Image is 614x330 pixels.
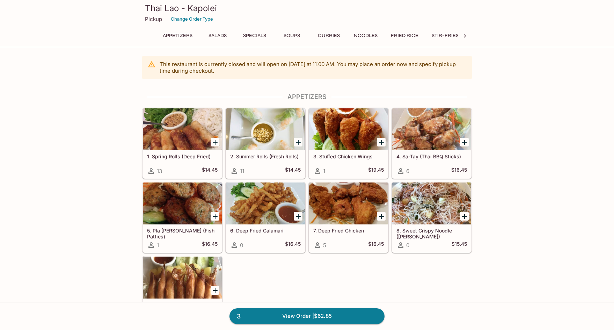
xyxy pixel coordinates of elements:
[142,108,222,179] a: 1. Spring Rolls (Deep Fried)13$14.45
[313,31,344,41] button: Curries
[239,31,270,41] button: Specials
[451,167,467,175] h5: $16.45
[142,256,222,327] a: 9. [PERSON_NAME]1$16.45
[276,31,307,41] button: Soups
[240,168,244,174] span: 11
[323,168,325,174] span: 1
[202,167,218,175] h5: $14.45
[294,212,302,221] button: Add 6. Deep Fried Calamari
[202,241,218,249] h5: $16.45
[157,242,159,249] span: 1
[211,212,219,221] button: Add 5. Pla Tod Mun (Fish Patties)
[226,108,305,150] div: 2. Summer Rolls (Fresh Rolls)
[147,153,218,159] h5: 1. Spring Rolls (Deep Fried)
[240,242,243,249] span: 0
[323,242,326,249] span: 5
[157,168,162,174] span: 13
[285,241,301,249] h5: $16.45
[396,228,467,239] h5: 8. Sweet Crispy Noodle ([PERSON_NAME])
[168,14,216,24] button: Change Order Type
[396,153,467,159] h5: 4. Sa-Tay (Thai BBQ Sticks)
[226,182,305,253] a: 6. Deep Fried Calamari0$16.45
[230,153,301,159] h5: 2. Summer Rolls (Fresh Rolls)
[143,182,222,224] div: 5. Pla Tod Mun (Fish Patties)
[233,311,245,321] span: 3
[452,241,467,249] h5: $15.45
[226,108,305,179] a: 2. Summer Rolls (Fresh Rolls)11$14.45
[460,212,469,221] button: Add 8. Sweet Crispy Noodle (Mee-Krob)
[350,31,381,41] button: Noodles
[143,257,222,299] div: 9. Kung Tod
[387,31,422,41] button: Fried Rice
[145,3,469,14] h3: Thai Lao - Kapolei
[460,138,469,146] button: Add 4. Sa-Tay (Thai BBQ Sticks)
[392,108,472,179] a: 4. Sa-Tay (Thai BBQ Sticks)6$16.45
[147,302,218,308] h5: 9. [PERSON_NAME]
[392,108,471,150] div: 4. Sa-Tay (Thai BBQ Sticks)
[377,138,386,146] button: Add 3. Stuffed Chicken Wings
[313,153,384,159] h5: 3. Stuffed Chicken Wings
[143,108,222,150] div: 1. Spring Rolls (Deep Fried)
[294,138,302,146] button: Add 2. Summer Rolls (Fresh Rolls)
[309,108,388,150] div: 3. Stuffed Chicken Wings
[226,182,305,224] div: 6. Deep Fried Calamari
[159,31,196,41] button: Appetizers
[142,93,472,101] h4: Appetizers
[428,31,462,41] button: Stir-Fries
[309,182,388,224] div: 7. Deep Fried Chicken
[285,167,301,175] h5: $14.45
[160,61,466,74] p: This restaurant is currently closed and will open on [DATE] at 11:00 AM . You may place an order ...
[145,16,162,22] p: Pickup
[230,228,301,234] h5: 6. Deep Fried Calamari
[211,286,219,295] button: Add 9. Kung Tod
[368,167,384,175] h5: $19.45
[377,212,386,221] button: Add 7. Deep Fried Chicken
[406,242,409,249] span: 0
[309,108,388,179] a: 3. Stuffed Chicken Wings1$19.45
[211,138,219,146] button: Add 1. Spring Rolls (Deep Fried)
[406,168,409,174] span: 6
[142,182,222,253] a: 5. Pla [PERSON_NAME] (Fish Patties)1$16.45
[147,228,218,239] h5: 5. Pla [PERSON_NAME] (Fish Patties)
[392,182,471,224] div: 8. Sweet Crispy Noodle (Mee-Krob)
[229,308,385,324] a: 3View Order |$62.85
[313,228,384,234] h5: 7. Deep Fried Chicken
[368,241,384,249] h5: $16.45
[309,182,388,253] a: 7. Deep Fried Chicken5$16.45
[202,31,233,41] button: Salads
[392,182,472,253] a: 8. Sweet Crispy Noodle ([PERSON_NAME])0$15.45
